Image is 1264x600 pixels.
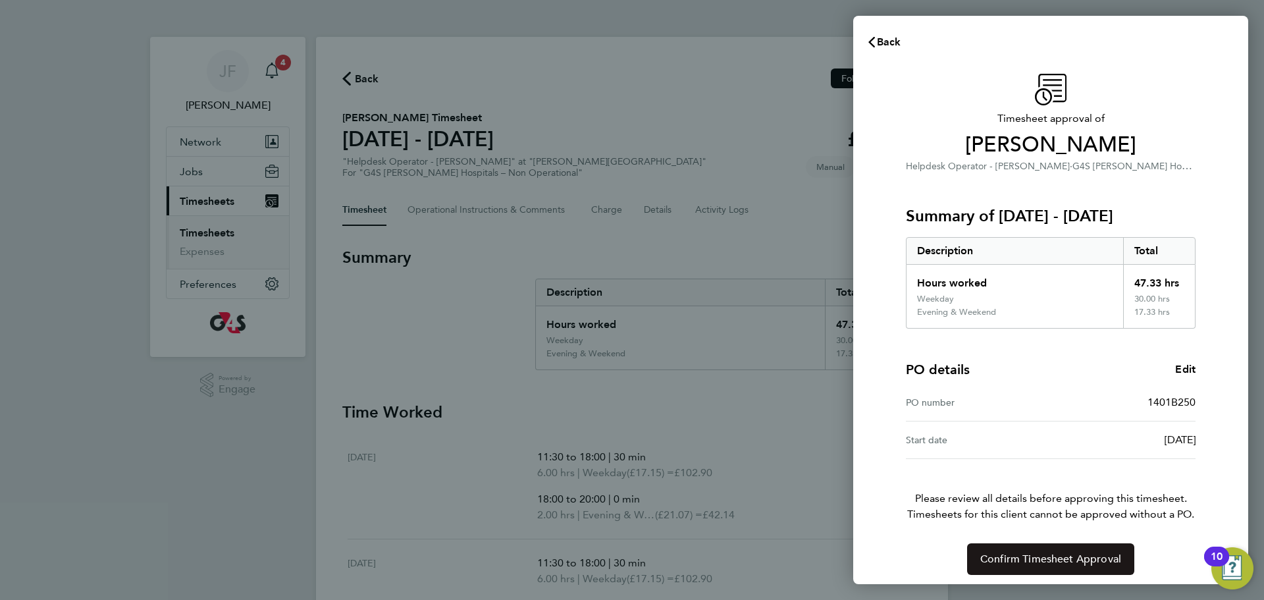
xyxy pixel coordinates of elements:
[906,237,1196,329] div: Summary of 04 - 10 Aug 2025
[1175,362,1196,377] a: Edit
[906,432,1051,448] div: Start date
[1175,363,1196,375] span: Edit
[1147,396,1196,408] span: 1401B250
[906,161,1070,172] span: Helpdesk Operator - [PERSON_NAME]
[1123,294,1196,307] div: 30.00 hrs
[906,360,970,379] h4: PO details
[906,132,1196,158] span: [PERSON_NAME]
[906,111,1196,126] span: Timesheet approval of
[1211,557,1223,574] div: 10
[1123,265,1196,294] div: 47.33 hrs
[967,543,1134,575] button: Confirm Timesheet Approval
[917,294,954,304] div: Weekday
[907,265,1123,294] div: Hours worked
[890,459,1211,522] p: Please review all details before approving this timesheet.
[907,238,1123,264] div: Description
[1070,161,1072,172] span: ·
[917,307,996,317] div: Evening & Weekend
[906,395,1051,410] div: PO number
[906,205,1196,227] h3: Summary of [DATE] - [DATE]
[890,506,1211,522] span: Timesheets for this client cannot be approved without a PO.
[1123,238,1196,264] div: Total
[877,36,901,48] span: Back
[1211,547,1253,589] button: Open Resource Center, 10 new notifications
[1051,432,1196,448] div: [DATE]
[853,29,914,55] button: Back
[980,553,1121,566] span: Confirm Timesheet Approval
[1123,307,1196,328] div: 17.33 hrs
